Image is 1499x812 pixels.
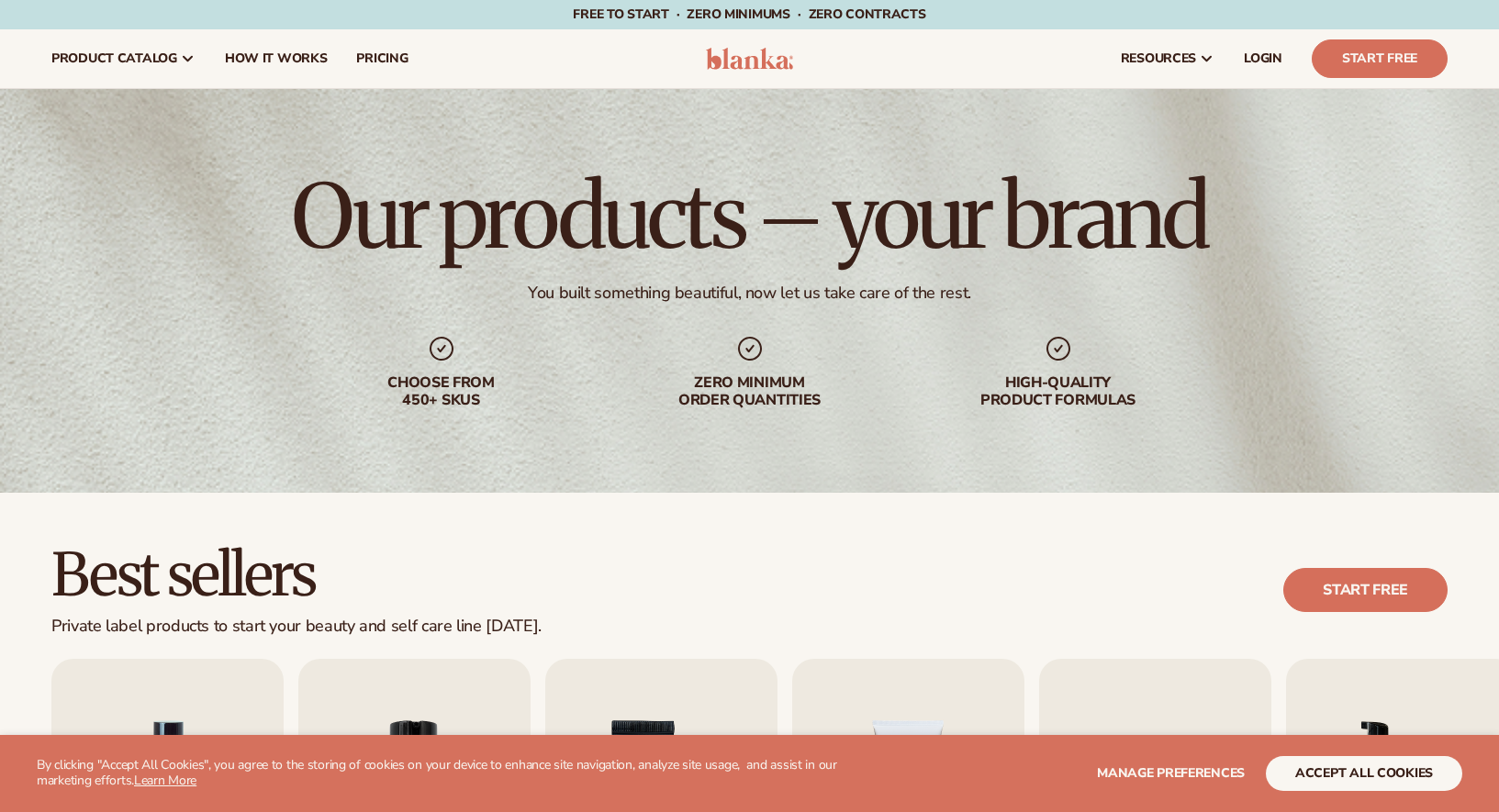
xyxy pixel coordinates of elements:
[1106,29,1229,88] a: resources
[51,617,542,637] div: Private label products to start your beauty and self care line [DATE].
[1312,39,1448,78] a: Start Free
[632,374,867,409] div: Zero minimum order quantities
[941,374,1176,409] div: High-quality product formulas
[573,6,925,23] span: Free to start · ZERO minimums · ZERO contracts
[210,29,342,88] a: How It Works
[528,283,971,304] div: You built something beautiful, now let us take care of the rest.
[1097,764,1245,782] span: Manage preferences
[134,772,196,789] a: Learn More
[324,374,559,409] div: Choose from 450+ Skus
[1283,568,1448,612] a: Start free
[1244,51,1282,66] span: LOGIN
[341,29,422,88] a: pricing
[1097,756,1245,791] button: Manage preferences
[51,544,542,606] h2: Best sellers
[37,29,210,88] a: product catalog
[706,48,793,70] img: logo
[37,758,858,789] p: By clicking "Accept All Cookies", you agree to the storing of cookies on your device to enhance s...
[292,172,1206,261] h1: Our products – your brand
[1266,756,1462,791] button: accept all cookies
[356,51,408,66] span: pricing
[225,51,328,66] span: How It Works
[1229,29,1297,88] a: LOGIN
[51,51,177,66] span: product catalog
[1121,51,1196,66] span: resources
